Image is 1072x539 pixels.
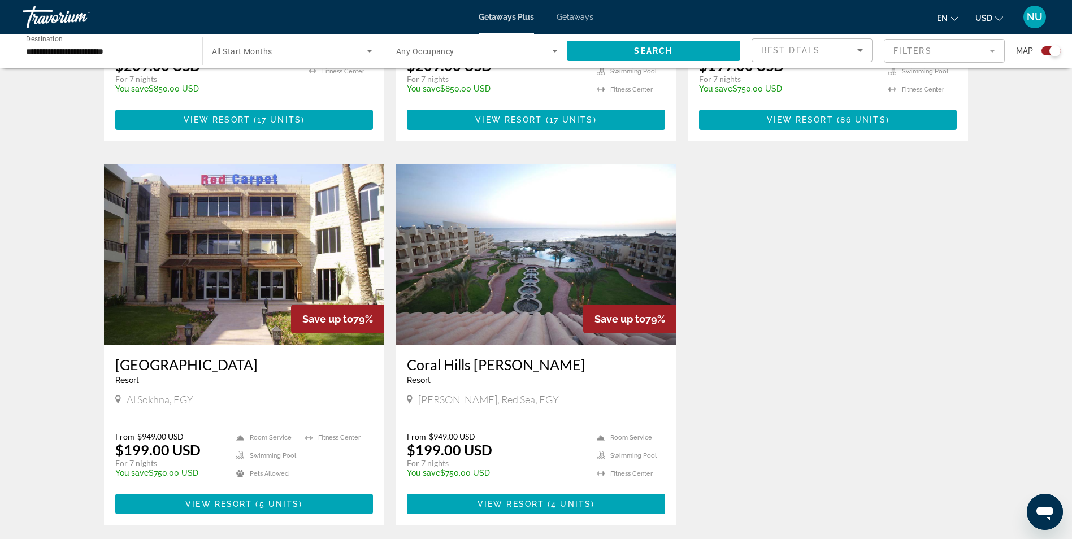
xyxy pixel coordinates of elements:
[834,115,889,124] span: ( )
[407,84,585,93] p: $850.00 USD
[407,468,585,477] p: $750.00 USD
[429,432,475,441] span: $949.00 USD
[250,470,289,477] span: Pets Allowed
[23,2,136,32] a: Travorium
[127,393,193,406] span: Al Sokhna, EGY
[115,110,374,130] button: View Resort(17 units)
[567,41,741,61] button: Search
[1027,11,1043,23] span: NU
[407,441,492,458] p: $199.00 USD
[407,356,665,373] a: Coral Hills [PERSON_NAME]
[259,499,300,508] span: 5 units
[26,34,63,42] span: Destination
[184,115,250,124] span: View Resort
[115,74,298,84] p: For 7 nights
[840,115,886,124] span: 86 units
[1020,5,1049,29] button: User Menu
[761,44,863,57] mat-select: Sort by
[479,12,534,21] a: Getaways Plus
[761,46,820,55] span: Best Deals
[407,74,585,84] p: For 7 nights
[104,164,385,345] img: ii_rcp1.jpg
[767,115,834,124] span: View Resort
[418,393,559,406] span: [PERSON_NAME], Red Sea, EGY
[115,356,374,373] a: [GEOGRAPHIC_DATA]
[975,14,992,23] span: USD
[557,12,593,21] a: Getaways
[610,452,657,459] span: Swimming Pool
[257,115,301,124] span: 17 units
[699,84,732,93] span: You save
[115,376,139,385] span: Resort
[937,14,948,23] span: en
[407,110,665,130] button: View Resort(17 units)
[1027,494,1063,530] iframe: Button to launch messaging window
[115,441,201,458] p: $199.00 USD
[634,46,672,55] span: Search
[551,499,591,508] span: 4 units
[542,115,596,124] span: ( )
[115,468,149,477] span: You save
[322,68,364,75] span: Fitness Center
[115,458,225,468] p: For 7 nights
[212,47,272,56] span: All Start Months
[115,432,134,441] span: From
[699,84,878,93] p: $750.00 USD
[407,376,431,385] span: Resort
[544,499,594,508] span: ( )
[610,434,652,441] span: Room Service
[252,499,302,508] span: ( )
[185,499,252,508] span: View Resort
[250,452,296,459] span: Swimming Pool
[699,110,957,130] button: View Resort(86 units)
[594,313,645,325] span: Save up to
[302,313,353,325] span: Save up to
[407,84,440,93] span: You save
[396,164,676,345] img: ii_msm1.jpg
[250,434,292,441] span: Room Service
[610,86,653,93] span: Fitness Center
[902,68,948,75] span: Swimming Pool
[291,305,384,333] div: 79%
[610,470,653,477] span: Fitness Center
[115,84,149,93] span: You save
[975,10,1003,26] button: Change currency
[1016,43,1033,59] span: Map
[407,468,440,477] span: You save
[610,68,657,75] span: Swimming Pool
[407,458,585,468] p: For 7 nights
[407,494,665,514] button: View Resort(4 units)
[407,432,426,441] span: From
[115,84,298,93] p: $850.00 USD
[475,115,542,124] span: View Resort
[115,494,374,514] button: View Resort(5 units)
[937,10,958,26] button: Change language
[902,86,944,93] span: Fitness Center
[583,305,676,333] div: 79%
[250,115,305,124] span: ( )
[549,115,593,124] span: 17 units
[396,47,454,56] span: Any Occupancy
[478,499,544,508] span: View Resort
[115,468,225,477] p: $750.00 USD
[137,432,184,441] span: $949.00 USD
[318,434,361,441] span: Fitness Center
[884,38,1005,63] button: Filter
[699,74,878,84] p: For 7 nights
